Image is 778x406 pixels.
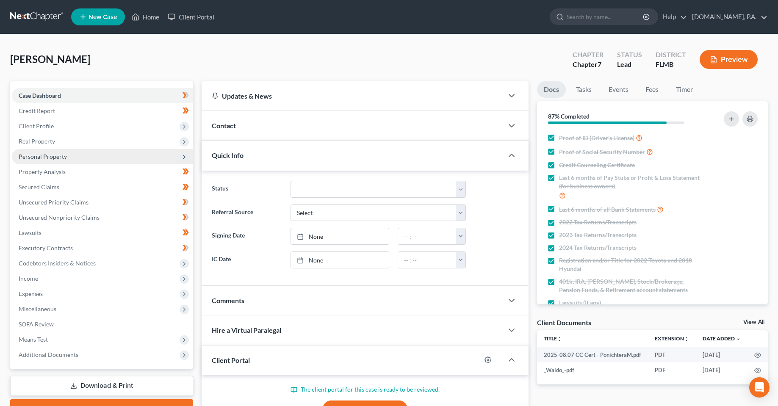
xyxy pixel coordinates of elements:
i: unfold_more [684,337,689,342]
span: Proof of Social Security Number [559,148,645,156]
span: 2024 Tax Returns/Transcripts [559,243,637,252]
a: Executory Contracts [12,240,193,256]
div: Lead [617,60,642,69]
i: unfold_more [557,337,562,342]
a: Lawsuits [12,225,193,240]
a: Timer [669,81,700,98]
td: PDF [648,362,696,378]
span: Proof of ID (Driver's License) [559,134,634,142]
span: Comments [212,296,244,304]
a: Help [659,9,687,25]
label: Status [208,181,286,198]
span: [PERSON_NAME] [10,53,90,65]
a: None [291,228,389,244]
a: Client Portal [163,9,219,25]
span: Hire a Virtual Paralegal [212,326,281,334]
span: Last 6 months of Pay Stubs or Profit & Loss Statement (for business owners) [559,174,703,191]
input: -- : -- [398,252,456,268]
span: Expenses [19,290,43,297]
a: Unsecured Nonpriority Claims [12,210,193,225]
span: 7 [598,60,601,68]
span: Credit Counseling Certificate [559,161,635,169]
span: Unsecured Priority Claims [19,199,89,206]
a: [DOMAIN_NAME], P.A. [688,9,767,25]
span: New Case [89,14,117,20]
strong: 87% Completed [548,113,590,120]
span: Quick Info [212,151,244,159]
span: Client Portal [212,356,250,364]
span: Real Property [19,138,55,145]
a: Docs [537,81,566,98]
span: Personal Property [19,153,67,160]
span: Registration and/or Title for 2022 Toyota and 2018 Hyundai [559,256,703,273]
a: Secured Claims [12,180,193,195]
span: Contact [212,122,236,130]
a: SOFA Review [12,317,193,332]
span: Income [19,275,38,282]
span: Client Profile [19,122,54,130]
td: 2025-08.07 CC Cert - PonichteraM.pdf [537,347,648,362]
a: Download & Print [10,376,193,396]
input: Search by name... [567,9,644,25]
span: Miscellaneous [19,305,56,312]
span: SOFA Review [19,320,54,328]
span: Lawsuits (If any) [559,298,601,307]
div: Open Intercom Messenger [749,377,770,398]
a: Extensionunfold_more [655,335,689,342]
div: Updates & News [212,91,493,100]
span: Executory Contracts [19,244,73,251]
td: _Waldo_-pdf [537,362,648,378]
span: Additional Documents [19,351,78,358]
div: Chapter [573,50,604,60]
p: The client portal for this case is ready to be reviewed. [212,385,518,394]
label: Referral Source [208,204,286,221]
div: District [656,50,686,60]
button: Preview [700,50,758,69]
a: Events [602,81,635,98]
span: Credit Report [19,107,55,114]
span: Codebtors Insiders & Notices [19,260,96,267]
a: None [291,252,389,268]
div: Status [617,50,642,60]
a: Property Analysis [12,164,193,180]
a: Credit Report [12,103,193,119]
span: Unsecured Nonpriority Claims [19,214,100,221]
label: Signing Date [208,228,286,245]
input: -- : -- [398,228,456,244]
a: Home [127,9,163,25]
span: 2023 Tax Returns/Transcripts [559,231,637,239]
div: Client Documents [537,318,591,327]
span: Case Dashboard [19,92,61,99]
td: PDF [648,347,696,362]
a: Date Added expand_more [703,335,741,342]
span: Last 6 months of all Bank Statements [559,205,656,214]
a: Titleunfold_more [544,335,562,342]
span: Lawsuits [19,229,42,236]
a: Case Dashboard [12,88,193,103]
td: [DATE] [696,347,748,362]
a: Fees [639,81,666,98]
a: Unsecured Priority Claims [12,195,193,210]
span: Secured Claims [19,183,59,191]
span: Property Analysis [19,168,66,175]
span: 401k, IRA, [PERSON_NAME], Stock/Brokerage, Pension Funds, & Retirement account statements [559,277,703,294]
a: Tasks [569,81,598,98]
label: IC Date [208,251,286,268]
td: [DATE] [696,362,748,378]
div: FLMB [656,60,686,69]
i: expand_more [736,337,741,342]
span: Means Test [19,336,48,343]
a: View All [743,319,764,325]
span: 2022 Tax Returns/Transcripts [559,218,637,226]
div: Chapter [573,60,604,69]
